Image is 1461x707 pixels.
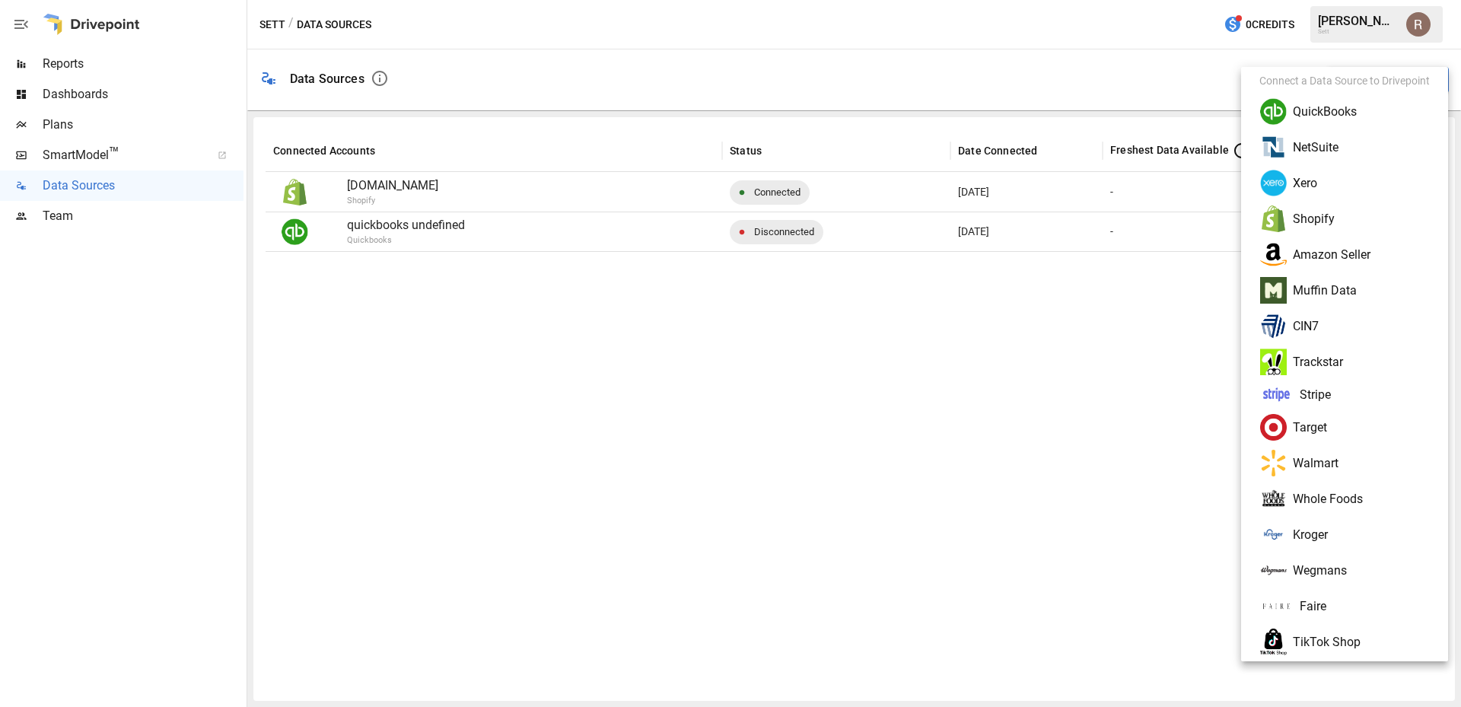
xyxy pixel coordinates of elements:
[1260,241,1287,268] img: Amazon Logo
[1247,129,1442,165] li: NetSuite
[1247,553,1442,588] li: Wegmans
[1247,237,1442,272] li: Amazon Seller
[1247,380,1442,409] li: Stripe
[1260,349,1287,375] img: Trackstar
[1260,134,1287,161] img: NetSuite Logo
[1247,344,1442,380] li: Trackstar
[1247,201,1442,237] li: Shopify
[1247,517,1442,553] li: Kroger
[1260,521,1287,548] img: Kroger
[1260,205,1287,232] img: Shopify Logo
[1260,277,1287,304] img: Muffin Data Logo
[1259,384,1294,405] img: Stripe
[1260,629,1287,655] img: Tiktok
[1260,170,1287,196] img: Xero Logo
[1247,409,1442,445] li: Target
[1260,486,1287,512] img: Whole Foods
[1247,588,1442,624] li: Faire
[1247,94,1442,129] li: QuickBooks
[1247,272,1442,308] li: Muffin Data
[1247,165,1442,201] li: Xero
[1247,624,1442,660] li: TikTok Shop
[1247,308,1442,344] li: CIN7
[1260,414,1287,441] img: Target
[1260,313,1287,339] img: CIN7 Omni
[1259,597,1294,616] img: Kroger
[1260,450,1287,476] img: Walmart
[1247,445,1442,481] li: Walmart
[1247,481,1442,517] li: Whole Foods
[1260,557,1287,584] img: Wegman
[1260,98,1287,125] img: Quickbooks Logo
